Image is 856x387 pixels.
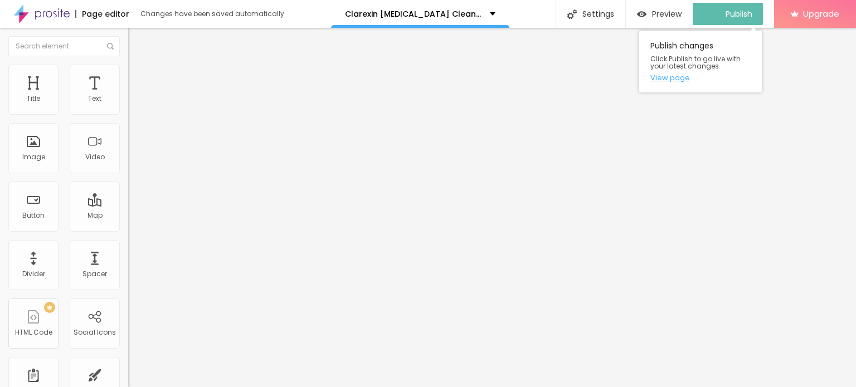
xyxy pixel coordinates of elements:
[803,9,839,18] span: Upgrade
[693,3,763,25] button: Publish
[650,74,751,81] a: View page
[345,10,481,18] p: Clarexin [MEDICAL_DATA] Cleanse: We Tested It for 90 Days - the Real Science Behind
[626,3,693,25] button: Preview
[107,43,114,50] img: Icone
[652,9,682,18] span: Preview
[85,153,105,161] div: Video
[27,95,40,102] div: Title
[8,36,120,56] input: Search element
[75,10,129,18] div: Page editor
[82,270,107,278] div: Spacer
[15,329,52,336] div: HTML Code
[140,11,284,17] div: Changes have been saved automatically
[650,55,751,70] span: Click Publish to go live with your latest changes.
[22,212,45,219] div: Button
[567,9,577,19] img: Icone
[639,31,762,92] div: Publish changes
[637,9,646,19] img: view-1.svg
[87,212,103,219] div: Map
[88,95,101,102] div: Text
[22,270,45,278] div: Divider
[726,9,752,18] span: Publish
[22,153,45,161] div: Image
[128,28,856,387] iframe: Editor
[74,329,116,336] div: Social Icons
